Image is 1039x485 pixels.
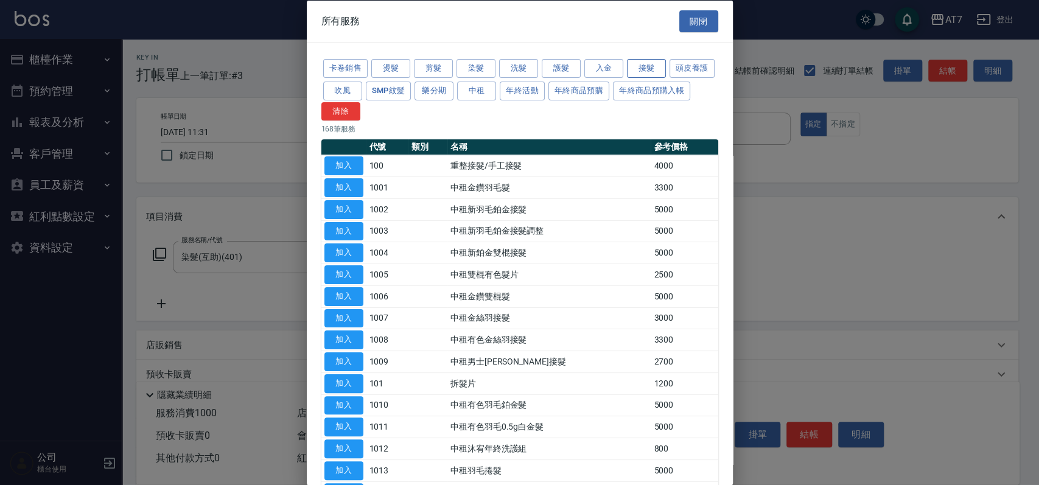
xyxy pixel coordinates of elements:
[447,263,651,285] td: 中租雙棍有色髮片
[324,461,363,480] button: 加入
[324,417,363,436] button: 加入
[447,329,651,351] td: 中租有色金絲羽接髮
[323,81,362,100] button: 吹風
[627,59,666,78] button: 接髮
[366,198,409,220] td: 1002
[447,220,651,242] td: 中租新羽毛鉑金接髮調整
[366,372,409,394] td: 101
[670,59,715,78] button: 頭皮養護
[366,459,409,481] td: 1013
[447,242,651,263] td: 中租新鉑金雙棍接髮
[447,155,651,176] td: 重整接髮/手工接髮
[324,439,363,458] button: 加入
[651,416,718,438] td: 5000
[447,351,651,372] td: 中租男士[PERSON_NAME]接髮
[651,176,718,198] td: 3300
[651,285,718,307] td: 5000
[500,81,545,100] button: 年終活動
[499,59,538,78] button: 洗髮
[324,396,363,414] button: 加入
[366,139,409,155] th: 代號
[613,81,690,100] button: 年終商品預購入帳
[651,394,718,416] td: 5000
[447,176,651,198] td: 中租金鑽羽毛髮
[542,59,581,78] button: 護髮
[651,329,718,351] td: 3300
[366,220,409,242] td: 1003
[324,374,363,393] button: 加入
[324,352,363,371] button: 加入
[447,459,651,481] td: 中租羽毛捲髮
[651,459,718,481] td: 5000
[366,351,409,372] td: 1009
[324,200,363,218] button: 加入
[366,176,409,198] td: 1001
[651,139,718,155] th: 參考價格
[651,242,718,263] td: 5000
[651,372,718,394] td: 1200
[415,81,453,100] button: 樂分期
[366,81,411,100] button: SMP紋髮
[366,416,409,438] td: 1011
[447,394,651,416] td: 中租有色羽毛鉑金髮
[324,265,363,284] button: 加入
[447,416,651,438] td: 中租有色羽毛0.5g白金髮
[366,307,409,329] td: 1007
[457,59,495,78] button: 染髮
[651,351,718,372] td: 2700
[447,307,651,329] td: 中租金絲羽接髮
[324,330,363,349] button: 加入
[651,198,718,220] td: 5000
[321,102,360,120] button: 清除
[321,15,360,27] span: 所有服務
[651,263,718,285] td: 2500
[651,307,718,329] td: 3000
[366,394,409,416] td: 1010
[457,81,496,100] button: 中租
[408,139,447,155] th: 類別
[324,243,363,262] button: 加入
[324,156,363,175] button: 加入
[324,287,363,305] button: 加入
[447,139,651,155] th: 名稱
[324,309,363,327] button: 加入
[651,438,718,459] td: 800
[323,59,368,78] button: 卡卷銷售
[366,155,409,176] td: 100
[447,438,651,459] td: 中租沐宥年終洗護組
[366,263,409,285] td: 1005
[584,59,623,78] button: 入金
[414,59,453,78] button: 剪髮
[366,285,409,307] td: 1006
[447,372,651,394] td: 拆髮片
[548,81,609,100] button: 年終商品預購
[366,242,409,263] td: 1004
[447,285,651,307] td: 中租金鑽雙棍髮
[321,124,718,134] p: 168 筆服務
[366,329,409,351] td: 1008
[651,155,718,176] td: 4000
[366,438,409,459] td: 1012
[324,178,363,197] button: 加入
[651,220,718,242] td: 5000
[371,59,410,78] button: 燙髮
[679,10,718,32] button: 關閉
[324,222,363,240] button: 加入
[447,198,651,220] td: 中租新羽毛鉑金接髮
